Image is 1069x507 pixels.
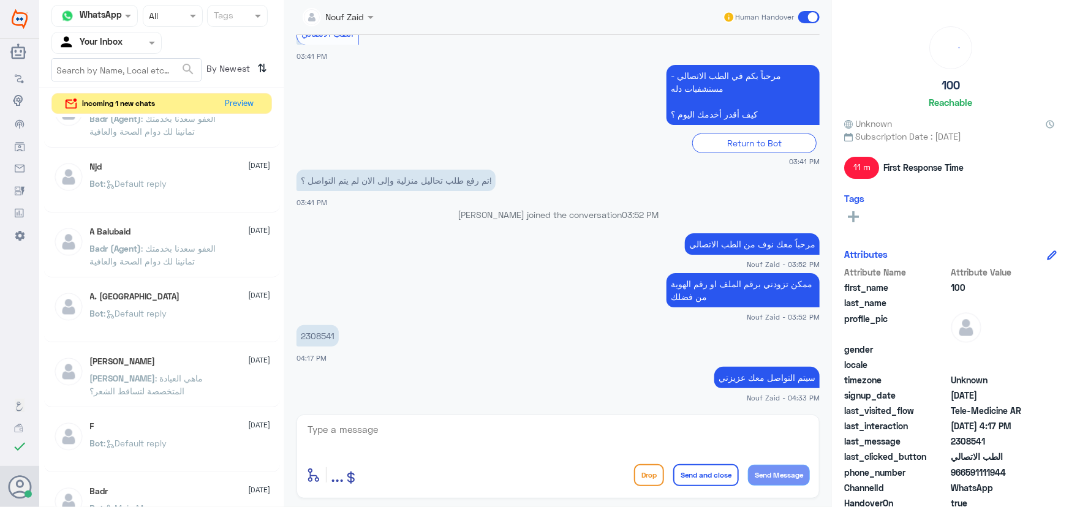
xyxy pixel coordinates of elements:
[90,438,104,448] span: Bot
[844,312,948,340] span: profile_pic
[844,130,1057,143] span: Subscription Date : [DATE]
[52,59,201,81] input: Search by Name, Local etc…
[297,354,327,362] span: 04:17 PM
[53,356,84,387] img: defaultAdmin.png
[181,62,195,77] span: search
[844,481,948,494] span: ChannelId
[249,419,271,430] span: [DATE]
[297,170,496,191] p: 11/9/2025, 3:41 PM
[297,208,820,221] p: [PERSON_NAME] joined the conversation
[104,178,167,189] span: : Default reply
[331,464,344,486] span: ...
[90,421,94,432] h5: F
[844,193,864,204] h6: Tags
[104,308,167,318] span: : Default reply
[667,65,820,125] p: 11/9/2025, 3:41 PM
[249,225,271,236] span: [DATE]
[8,475,31,498] button: Avatar
[844,249,888,260] h6: Attributes
[951,343,1040,356] span: null
[90,308,104,318] span: Bot
[844,374,948,386] span: timezone
[90,373,156,383] span: [PERSON_NAME]
[634,464,664,486] button: Drop
[12,439,27,454] i: check
[297,325,339,347] p: 11/9/2025, 4:17 PM
[714,367,820,388] p: 11/9/2025, 4:33 PM
[844,435,948,448] span: last_message
[951,312,981,343] img: defaultAdmin.png
[58,34,77,52] img: yourInbox.svg
[53,421,84,452] img: defaultAdmin.png
[249,484,271,495] span: [DATE]
[53,227,84,257] img: defaultAdmin.png
[844,266,948,279] span: Attribute Name
[844,296,948,309] span: last_name
[685,233,820,255] p: 11/9/2025, 3:52 PM
[53,291,84,322] img: defaultAdmin.png
[951,404,1040,417] span: Tele-Medicine AR
[844,157,879,179] span: 11 m
[844,389,948,402] span: signup_date
[735,12,794,23] span: Human Handover
[220,94,259,114] button: Preview
[951,466,1040,479] span: 966591111944
[951,374,1040,386] span: Unknown
[90,243,142,254] span: Badr (Agent)
[667,273,820,307] p: 11/9/2025, 3:52 PM
[951,358,1040,371] span: null
[844,419,948,432] span: last_interaction
[90,243,216,266] span: : العفو سعدنا بخدمتك تمانينا لك دوام الصحة والعافية
[951,389,1040,402] span: 2024-07-21T08:58:03.391Z
[692,133,817,152] div: Return to Bot
[844,450,948,463] span: last_clicked_button
[844,404,948,417] span: last_visited_flow
[789,156,820,167] span: 03:41 PM
[844,343,948,356] span: gender
[249,290,271,301] span: [DATE]
[202,58,253,83] span: By Newest
[933,30,969,66] div: loading...
[883,161,964,174] span: First Response Time
[942,78,960,92] h5: 100
[951,450,1040,463] span: الطب الاتصالي
[83,98,156,109] span: incoming 1 new chats
[90,178,104,189] span: Bot
[90,113,216,137] span: : العفو سعدنا بخدمتك تمانينا لك دوام الصحة والعافية
[90,373,203,396] span: : ماهي العيادة المتخصصة لتساقط الشعر؟
[844,466,948,479] span: phone_number
[951,419,1040,432] span: 2025-09-11T13:17:38.77Z
[951,266,1040,279] span: Attribute Value
[673,464,739,486] button: Send and close
[212,9,233,24] div: Tags
[622,209,659,220] span: 03:52 PM
[951,481,1040,494] span: 2
[181,59,195,80] button: search
[297,52,327,60] span: 03:41 PM
[331,461,344,489] button: ...
[90,356,156,367] h5: عبدالرحمن بن عبدالله
[58,7,77,25] img: whatsapp.png
[951,281,1040,294] span: 100
[748,465,810,486] button: Send Message
[747,259,820,269] span: Nouf Zaid - 03:52 PM
[12,9,28,29] img: Widebot Logo
[258,58,268,78] i: ⇅
[747,392,820,403] span: Nouf Zaid - 04:33 PM
[844,358,948,371] span: locale
[249,160,271,171] span: [DATE]
[90,486,108,497] h5: Badr
[90,113,142,124] span: Badr (Agent)
[90,162,102,172] h5: Njd
[249,355,271,366] span: [DATE]
[53,162,84,192] img: defaultAdmin.png
[90,291,180,302] h5: A. Turki
[297,198,327,206] span: 03:41 PM
[951,435,1040,448] span: 2308541
[90,227,131,237] h5: A Balubaid
[844,281,948,294] span: first_name
[747,312,820,322] span: Nouf Zaid - 03:52 PM
[929,97,972,108] h6: Reachable
[844,117,892,130] span: Unknown
[104,438,167,448] span: : Default reply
